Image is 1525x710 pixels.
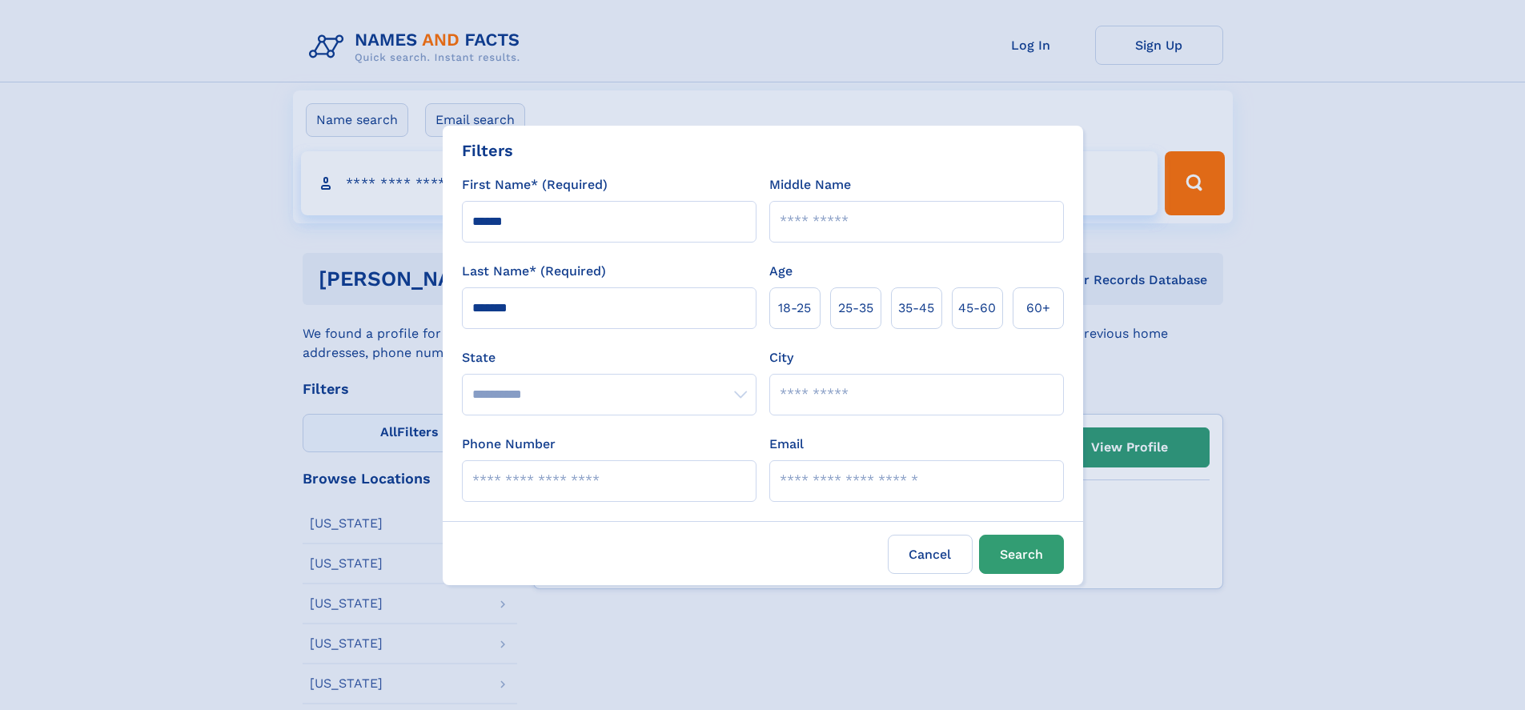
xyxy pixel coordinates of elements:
label: City [769,348,793,367]
span: 60+ [1026,299,1050,318]
span: 35‑45 [898,299,934,318]
label: Cancel [888,535,973,574]
label: First Name* (Required) [462,175,608,195]
span: 45‑60 [958,299,996,318]
label: Phone Number [462,435,556,454]
button: Search [979,535,1064,574]
span: 18‑25 [778,299,811,318]
label: State [462,348,756,367]
label: Middle Name [769,175,851,195]
label: Age [769,262,793,281]
label: Email [769,435,804,454]
span: 25‑35 [838,299,873,318]
label: Last Name* (Required) [462,262,606,281]
div: Filters [462,138,513,162]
